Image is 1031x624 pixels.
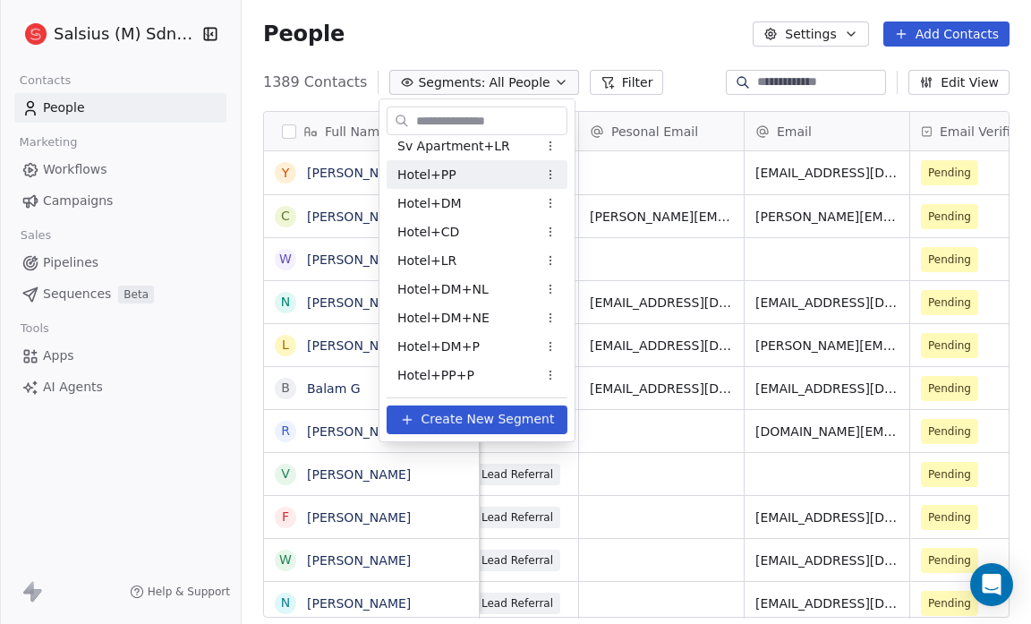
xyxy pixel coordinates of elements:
[397,222,459,241] span: Hotel+CD
[387,406,567,434] button: Create New Segment
[397,193,462,212] span: Hotel+DM
[397,279,489,298] span: Hotel+DM+NL
[421,410,554,429] span: Create New Segment
[397,165,456,184] span: Hotel+PP
[397,308,490,327] span: Hotel+DM+NE
[397,365,474,384] span: Hotel+PP+P
[397,251,456,269] span: Hotel+LR
[397,136,510,155] span: Sv Apartment+LR
[397,337,480,355] span: Hotel+DM+P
